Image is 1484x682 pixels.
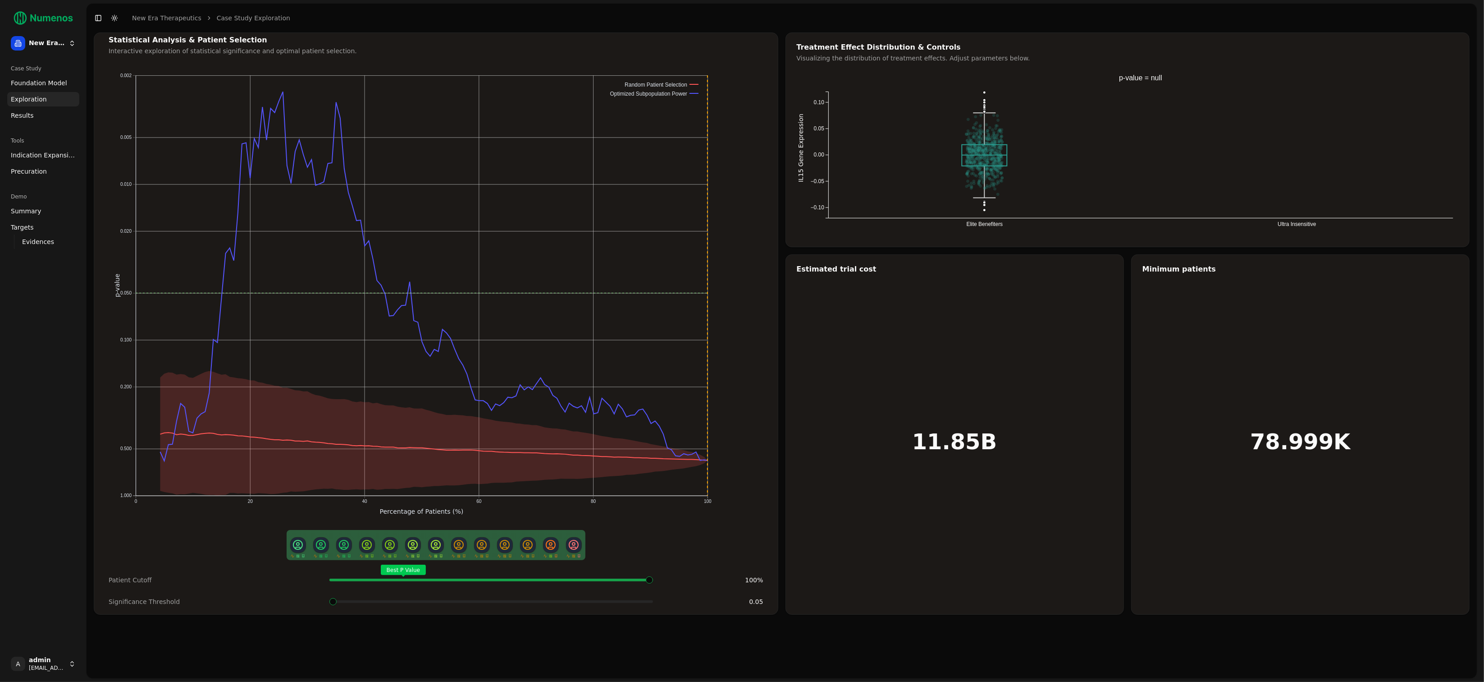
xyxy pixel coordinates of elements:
[813,125,824,132] text: 0.05
[591,499,596,504] text: 80
[625,82,687,88] text: Random Patient Selection
[92,12,105,24] button: Toggle Sidebar
[22,237,54,246] span: Evidences
[912,431,997,452] h1: 11.85B
[120,384,132,389] text: 0.200
[810,204,824,211] text: −0.10
[810,178,824,184] text: −0.05
[132,14,290,23] nav: breadcrumb
[7,204,79,218] a: Summary
[704,499,712,504] text: 100
[7,32,79,54] button: New Era Therapeutics
[29,656,65,664] span: admin
[660,597,763,606] div: 0.05
[109,46,763,55] div: Interactive exploration of statistical significance and optimal patient selection.
[813,99,824,106] text: 0.10
[797,44,1459,51] div: Treatment Effect Distribution & Controls
[120,73,132,78] text: 0.002
[29,39,65,47] span: New Era Therapeutics
[7,164,79,179] a: Precuration
[7,134,79,148] div: Tools
[109,37,763,44] div: Statistical Analysis & Patient Selection
[7,7,79,29] img: Numenos
[120,229,132,234] text: 0.020
[7,220,79,235] a: Targets
[1250,431,1350,452] h1: 78.999K
[1278,221,1316,228] text: Ultra Insensitive
[248,499,253,504] text: 20
[7,76,79,90] a: Foundation Model
[660,576,763,585] div: 100 %
[120,447,132,452] text: 0.500
[476,499,482,504] text: 60
[813,152,824,158] text: 0.00
[108,12,121,24] button: Toggle Dark Mode
[11,167,47,176] span: Precuration
[610,91,687,97] text: Optimized Subpopulation Power
[135,499,137,504] text: 0
[7,653,79,675] button: Aadmin[EMAIL_ADDRESS]
[217,14,290,23] a: Case Study Exploration
[132,14,201,23] a: New Era Therapeutics
[7,108,79,123] a: Results
[11,207,41,216] span: Summary
[18,235,68,248] a: Evidences
[114,274,121,297] text: p-value
[11,111,34,120] span: Results
[120,337,132,342] text: 0.100
[120,135,132,140] text: 0.005
[29,664,65,672] span: [EMAIL_ADDRESS]
[380,508,464,515] text: Percentage of Patients (%)
[11,223,34,232] span: Targets
[120,182,132,187] text: 0.010
[11,657,25,671] span: A
[11,78,67,88] span: Foundation Model
[109,576,322,585] div: Patient Cutoff
[120,493,132,498] text: 1.000
[11,95,47,104] span: Exploration
[7,61,79,76] div: Case Study
[7,92,79,106] a: Exploration
[966,221,1003,228] text: Elite Benefiters
[797,54,1459,63] div: Visualizing the distribution of treatment effects. Adjust parameters below.
[381,565,426,575] span: Best P Value
[1119,74,1162,82] text: p-value = null
[7,148,79,162] a: Indication Expansion
[120,290,132,295] text: 0.050
[109,597,322,606] div: Significance Threshold
[362,499,368,504] text: 40
[7,189,79,204] div: Demo
[797,114,804,182] text: IL15 Gene Expression
[11,151,76,160] span: Indication Expansion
